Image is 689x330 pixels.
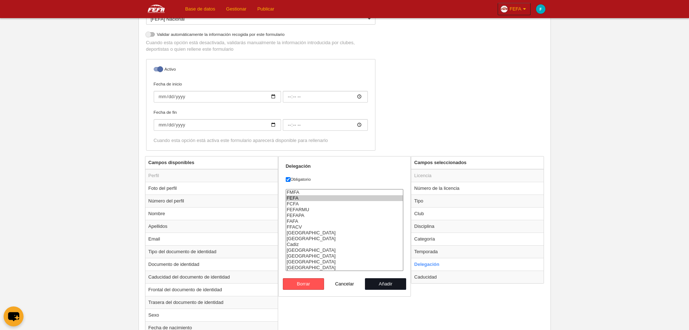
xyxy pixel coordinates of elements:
option: FFACV [286,224,403,230]
option: FEFA [286,195,403,201]
img: Oazxt6wLFNvE.30x30.jpg [501,5,508,13]
td: Club [411,207,544,220]
td: Delegación [411,258,544,271]
button: Cancelar [324,278,365,290]
td: Número de la licencia [411,182,544,195]
option: Málaga [286,253,403,259]
td: Perfil [145,169,278,182]
label: Fecha de inicio [154,81,368,103]
td: Número del perfil [145,195,278,207]
a: FEFA [498,3,531,15]
button: Borrar [283,278,324,290]
option: Sevilla [286,236,403,242]
option: Granada [286,259,403,265]
label: Validar automáticamente la información recogida por este formulario [146,31,375,39]
strong: Delegación [286,163,311,169]
td: Licencia [411,169,544,182]
td: Apellidos [145,220,278,233]
td: Nombre [145,207,278,220]
td: Sexo [145,309,278,321]
option: Córdoba [286,247,403,253]
label: Obligatorio [286,176,404,183]
input: Fecha de inicio [154,91,281,103]
td: Foto del perfil [145,182,278,195]
td: Frontal del documento de identidad [145,283,278,296]
td: Temporada [411,245,544,258]
input: Fecha de fin [154,119,281,131]
span: [FEFA] Nacional [151,16,185,22]
td: Email [145,233,278,245]
p: Cuando esta opción está desactivada, validarás manualmente la información introducida por clubes,... [146,39,375,53]
option: FAFA [286,218,403,224]
img: FEFA [139,4,174,13]
button: chat-button [4,306,24,326]
td: Trasera del documento de identidad [145,296,278,309]
div: Cuando esta opción está activa este formulario aparecerá disponible para rellenarlo [154,137,368,144]
span: FEFA [510,5,522,13]
option: FEFAPA [286,213,403,218]
label: Fecha de fin [154,109,368,131]
input: Fecha de inicio [283,91,368,103]
input: Obligatorio [286,177,290,182]
th: Campos disponibles [145,156,278,169]
label: Activo [154,66,368,74]
option: Cadiz [286,242,403,247]
td: Caducidad [411,271,544,283]
td: Tipo [411,195,544,207]
option: FMFA [286,189,403,195]
option: Almería [286,230,403,236]
td: Documento de identidad [145,258,278,271]
option: FEFARMU [286,207,403,213]
option: FCFA [286,201,403,207]
img: c2l6ZT0zMHgzMCZmcz05JnRleHQ9RiZiZz0wMGFjYzE%3D.png [536,4,545,14]
option: Huelva [286,265,403,271]
td: Tipo del documento de identidad [145,245,278,258]
input: Fecha de fin [283,119,368,131]
td: Disciplina [411,220,544,233]
td: Caducidad del documento de identidad [145,271,278,283]
td: Categoría [411,233,544,245]
th: Campos seleccionados [411,156,544,169]
button: Añadir [365,278,406,290]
